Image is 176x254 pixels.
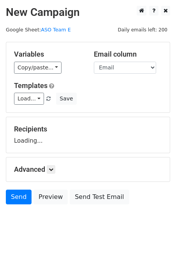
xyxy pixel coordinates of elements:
[14,81,48,90] a: Templates
[6,190,32,204] a: Send
[14,62,62,74] a: Copy/paste...
[6,27,71,33] small: Google Sheet:
[14,125,162,145] div: Loading...
[6,6,170,19] h2: New Campaign
[70,190,129,204] a: Send Test Email
[14,50,82,59] h5: Variables
[33,190,68,204] a: Preview
[14,93,44,105] a: Load...
[14,125,162,133] h5: Recipients
[94,50,162,59] h5: Email column
[41,27,71,33] a: ASO Team E
[56,93,76,105] button: Save
[115,26,170,34] span: Daily emails left: 200
[14,165,162,174] h5: Advanced
[115,27,170,33] a: Daily emails left: 200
